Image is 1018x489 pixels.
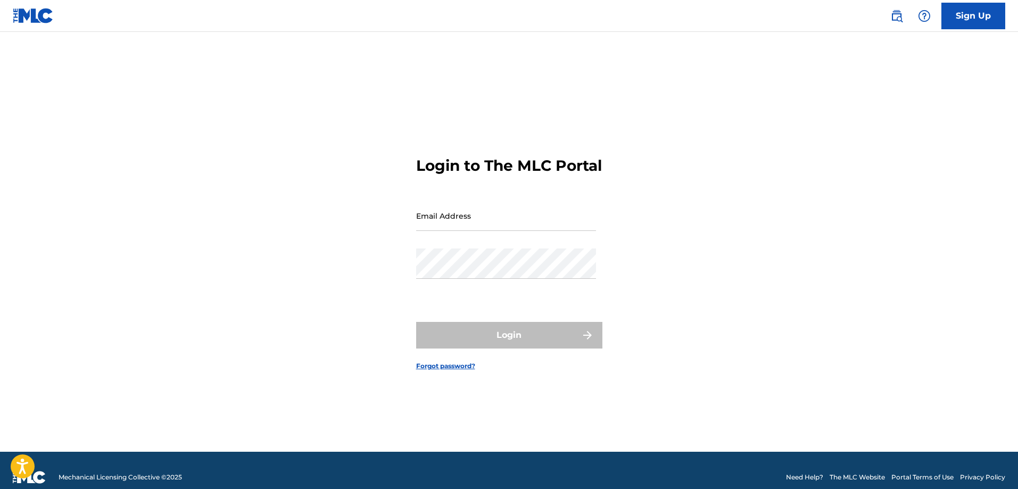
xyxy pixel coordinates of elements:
img: search [890,10,903,22]
a: Forgot password? [416,361,475,371]
span: Mechanical Licensing Collective © 2025 [59,473,182,482]
a: Need Help? [786,473,823,482]
img: help [918,10,931,22]
a: Public Search [886,5,907,27]
a: Portal Terms of Use [891,473,954,482]
a: Sign Up [941,3,1005,29]
h3: Login to The MLC Portal [416,156,602,175]
img: MLC Logo [13,8,54,23]
a: The MLC Website [830,473,885,482]
div: Help [914,5,935,27]
a: Privacy Policy [960,473,1005,482]
img: logo [13,471,46,484]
